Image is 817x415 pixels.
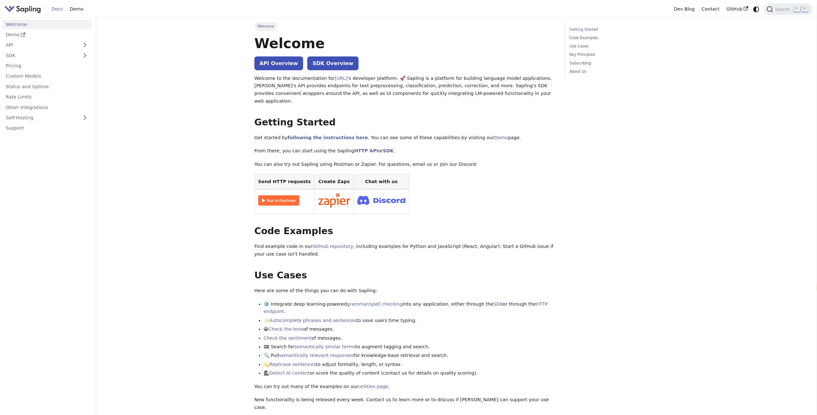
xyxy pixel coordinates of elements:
a: Demo [494,135,508,140]
a: Code Examples [570,35,656,41]
a: Check the sentiment [264,335,312,341]
th: Create Zaps [314,174,354,189]
a: GitHub repository [312,244,353,249]
nav: Breadcrumbs [254,22,556,31]
a: Dev Blog [670,4,698,14]
li: 🕵🏽‍♀️ or score the quality of content (contact us for details on quality scoring). [264,369,556,377]
span: Search [773,7,794,12]
a: Self-Hosting [2,113,91,123]
a: SDK [493,301,503,307]
p: Get started by . You can see some of these capabilities by visiting our page. [254,134,556,142]
a: Getting Started [570,27,656,33]
h1: Welcome [254,35,556,52]
a: Use Cases [570,43,656,49]
button: Expand sidebar category 'SDK' [78,51,91,60]
a: Key Principles [570,52,656,58]
h2: Use Cases [254,270,556,281]
span: Welcome [254,22,277,31]
a: Contact [698,4,723,14]
a: Custom Models [2,72,91,81]
a: SDK Overview [307,56,358,70]
p: Welcome to the documentation for 's developer platform. 🚀 Sapling is a platform for building lang... [254,75,556,105]
a: HTTP API [354,148,378,153]
th: Send HTTP requests [254,174,314,189]
a: Other Integrations [2,103,91,112]
kbd: K [801,6,808,12]
a: [URL] [335,76,348,81]
li: ⚙️ Integrate deep learning-powered into any application, either through the or through the . [264,301,556,316]
p: Here are some of the things you can do with Sapling: [254,287,556,295]
a: SDK [2,51,78,60]
a: semantically similar terms [294,344,355,349]
a: Detect AI content [269,370,310,376]
button: Expand sidebar category 'API' [78,40,91,50]
a: Subscribing [570,60,656,66]
li: 😀 of messages. [264,326,556,333]
button: Switch between dark and light mode (currently system mode) [752,4,761,14]
a: Status and Uptime [2,82,91,91]
a: Rephrase sentences [269,362,316,367]
li: of messages. [264,335,556,342]
a: SDK [383,148,393,153]
h2: Getting Started [254,117,556,128]
li: 🟰 Search for to augment tagging and search. [264,343,556,351]
a: Sapling.ai [4,4,43,14]
img: Connect in Zapier [318,193,350,208]
li: 🔍 Pull for knowledge-base retrieval and search. [264,352,556,360]
a: Autocomplete phrases and sentences [269,318,357,323]
a: Demo [2,30,91,39]
a: Docs [48,4,66,14]
h2: Code Examples [254,225,556,237]
img: Sapling.ai [4,4,41,14]
li: 💫 to adjust formality, length, or syntax. [264,361,556,368]
a: following the instructions here [288,135,368,140]
a: About Us [570,69,656,75]
img: Join Discord [357,194,405,207]
a: HTTP endpoint [264,301,548,314]
a: semantically relevant responses [279,353,354,358]
kbd: ⌘ [794,6,800,12]
p: Find example code in our , including examples for Python and JavaScript (React, Angular). Start a... [254,243,556,258]
a: Check the tone [268,326,303,332]
a: Demo [66,4,87,14]
a: Rate Limits [2,92,91,102]
button: Search (Command+K) [764,4,812,15]
a: API Overview [254,56,303,70]
p: You can try out many of the examples on our . [254,383,556,391]
a: GitHub [723,4,751,14]
a: API [2,40,78,50]
p: New functionality is being released every week. Contact us to learn more or to discuss if [PERSON... [254,396,556,411]
th: Chat with us [354,174,409,189]
p: You can also try out Sapling using Postman or Zapier. For questions, email us or join our Discord: [254,161,556,168]
img: Run in Postman [258,195,299,206]
a: grammar/spell checking [347,301,403,307]
p: From there, you can start using the Sapling or . [254,147,556,155]
a: Welcome [2,20,91,29]
a: Pricing [2,61,91,71]
li: ✨ to save users time typing. [264,317,556,325]
a: Support [2,123,91,133]
a: utilities page [358,384,388,389]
